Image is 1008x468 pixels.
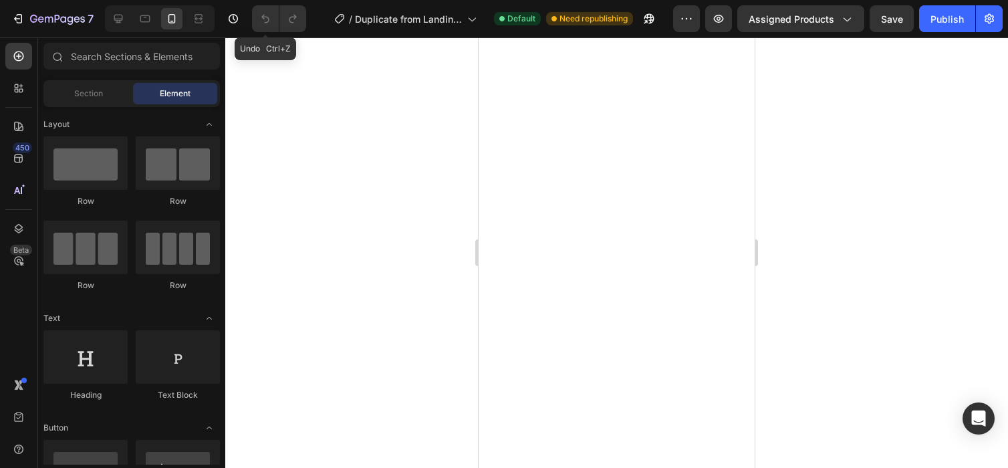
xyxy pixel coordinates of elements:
[5,5,100,32] button: 7
[13,142,32,153] div: 450
[963,402,995,435] div: Open Intercom Messenger
[74,88,103,100] span: Section
[43,389,128,401] div: Heading
[43,312,60,324] span: Text
[749,12,834,26] span: Assigned Products
[199,114,220,135] span: Toggle open
[199,417,220,439] span: Toggle open
[160,88,191,100] span: Element
[930,12,964,26] div: Publish
[136,279,220,291] div: Row
[43,422,68,434] span: Button
[43,118,70,130] span: Layout
[43,43,220,70] input: Search Sections & Elements
[43,195,128,207] div: Row
[355,12,462,26] span: Duplicate from Landing Page - [DATE] 20:57:17
[199,308,220,329] span: Toggle open
[349,12,352,26] span: /
[136,389,220,401] div: Text Block
[559,13,628,25] span: Need republishing
[252,5,306,32] div: Undo/Redo
[136,195,220,207] div: Row
[479,37,755,468] iframe: Design area
[737,5,864,32] button: Assigned Products
[919,5,975,32] button: Publish
[43,279,128,291] div: Row
[88,11,94,27] p: 7
[507,13,535,25] span: Default
[870,5,914,32] button: Save
[10,245,32,255] div: Beta
[881,13,903,25] span: Save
